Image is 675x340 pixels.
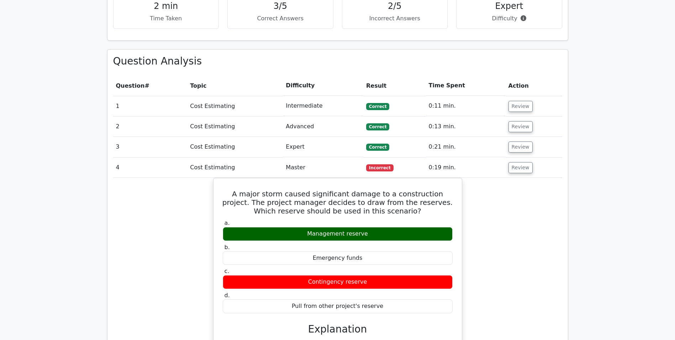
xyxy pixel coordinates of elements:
th: Time Spent [426,76,506,96]
td: Cost Estimating [187,96,283,116]
span: Correct [366,144,389,151]
td: 0:19 min. [426,158,506,178]
button: Review [508,141,533,153]
th: Difficulty [283,76,363,96]
h4: 3/5 [233,1,327,11]
span: d. [225,292,230,299]
td: 0:11 min. [426,96,506,116]
span: b. [225,244,230,251]
td: Cost Estimating [187,158,283,178]
span: Correct [366,103,389,110]
p: Incorrect Answers [348,14,442,23]
th: Topic [187,76,283,96]
p: Difficulty [462,14,556,23]
td: Expert [283,137,363,157]
h4: 2/5 [348,1,442,11]
div: Management reserve [223,227,453,241]
th: Action [506,76,562,96]
td: 3 [113,137,188,157]
td: 1 [113,96,188,116]
h4: 2 min [119,1,213,11]
p: Time Taken [119,14,213,23]
button: Review [508,162,533,173]
td: 0:21 min. [426,137,506,157]
th: # [113,76,188,96]
button: Review [508,101,533,112]
td: Cost Estimating [187,117,283,137]
span: c. [225,268,230,274]
span: Question [116,82,145,89]
div: Pull from other project's reserve [223,299,453,313]
td: Intermediate [283,96,363,116]
div: Contingency reserve [223,275,453,289]
div: Emergency funds [223,251,453,265]
td: Cost Estimating [187,137,283,157]
td: Master [283,158,363,178]
th: Result [363,76,426,96]
h4: Expert [462,1,556,11]
h3: Explanation [227,323,448,335]
span: Correct [366,123,389,130]
h3: Question Analysis [113,55,562,67]
button: Review [508,121,533,132]
td: 4 [113,158,188,178]
td: 0:13 min. [426,117,506,137]
p: Correct Answers [233,14,327,23]
td: 2 [113,117,188,137]
td: Advanced [283,117,363,137]
span: a. [225,220,230,226]
span: Incorrect [366,164,394,171]
h5: A major storm caused significant damage to a construction project. The project manager decides to... [222,190,453,215]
